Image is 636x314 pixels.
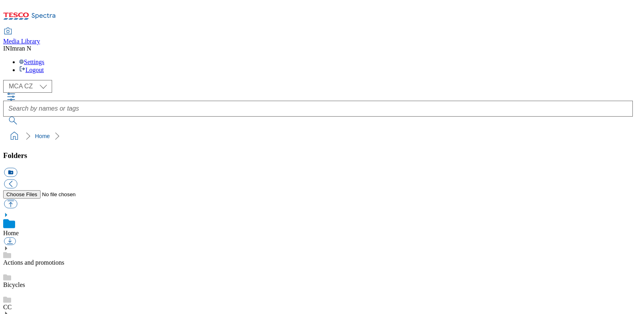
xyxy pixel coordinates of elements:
[10,45,31,52] span: Imran N
[3,38,40,45] span: Media Library
[3,230,19,236] a: Home
[3,281,25,288] a: Bicycles
[19,66,44,73] a: Logout
[19,59,45,65] a: Settings
[3,45,10,52] span: IN
[3,151,633,160] h3: Folders
[3,28,40,45] a: Media Library
[35,133,50,139] a: Home
[3,304,12,310] a: CC
[8,130,21,142] a: home
[3,129,633,144] nav: breadcrumb
[3,101,633,117] input: Search by names or tags
[3,259,64,266] a: Actions and promotions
